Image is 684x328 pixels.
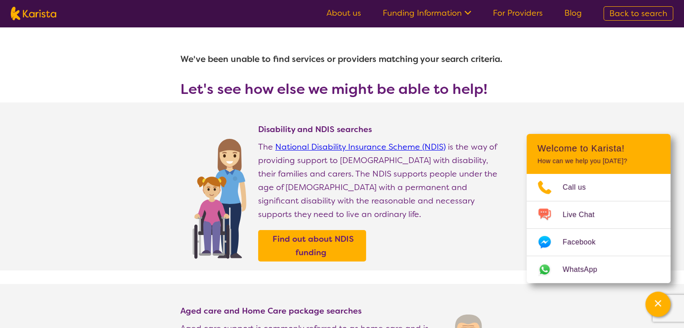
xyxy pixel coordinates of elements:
span: Back to search [609,8,667,19]
a: For Providers [493,8,543,18]
span: Facebook [563,235,606,249]
a: About us [326,8,361,18]
img: Find NDIS and Disability services and providers [189,133,249,259]
ul: Choose channel [527,174,671,283]
img: Karista logo [11,7,56,20]
h2: Welcome to Karista! [537,143,660,154]
a: Find out about NDIS funding [260,232,364,259]
h4: Aged care and Home Care package searches [180,306,433,316]
a: Back to search [604,6,673,21]
p: The is the way of providing support to [DEMOGRAPHIC_DATA] with disability, their families and car... [258,140,504,221]
span: Call us [563,181,597,194]
a: Blog [564,8,582,18]
a: Web link opens in a new tab. [527,256,671,283]
h1: We've been unable to find services or providers matching your search criteria. [180,49,504,70]
p: How can we help you [DATE]? [537,157,660,165]
a: Funding Information [383,8,471,18]
button: Channel Menu [645,292,671,317]
span: WhatsApp [563,263,608,276]
b: Find out about NDIS funding [273,234,354,258]
span: Live Chat [563,208,605,222]
h3: Let's see how else we might be able to help! [180,81,504,97]
div: Channel Menu [527,134,671,283]
h4: Disability and NDIS searches [258,124,504,135]
a: National Disability Insurance Scheme (NDIS) [275,142,446,152]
